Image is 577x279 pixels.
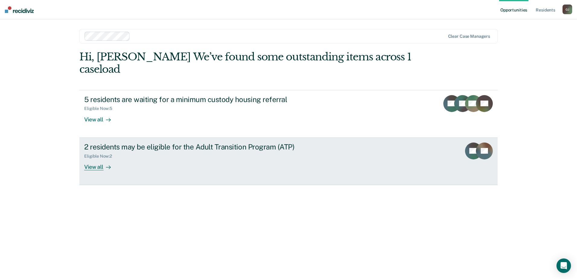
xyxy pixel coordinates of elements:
[448,34,490,39] div: Clear case managers
[79,90,498,138] a: 5 residents are waiting for a minimum custody housing referralEligible Now:5View all
[84,154,117,159] div: Eligible Now : 2
[79,51,414,75] div: Hi, [PERSON_NAME] We’ve found some outstanding items across 1 caseload
[563,5,572,14] div: G J
[5,6,34,13] img: Recidiviz
[79,138,498,185] a: 2 residents may be eligible for the Adult Transition Program (ATP)Eligible Now:2View all
[563,5,572,14] button: GJ
[556,258,571,273] div: Open Intercom Messenger
[84,159,118,170] div: View all
[84,143,296,151] div: 2 residents may be eligible for the Adult Transition Program (ATP)
[84,95,296,104] div: 5 residents are waiting for a minimum custody housing referral
[84,111,118,123] div: View all
[84,106,117,111] div: Eligible Now : 5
